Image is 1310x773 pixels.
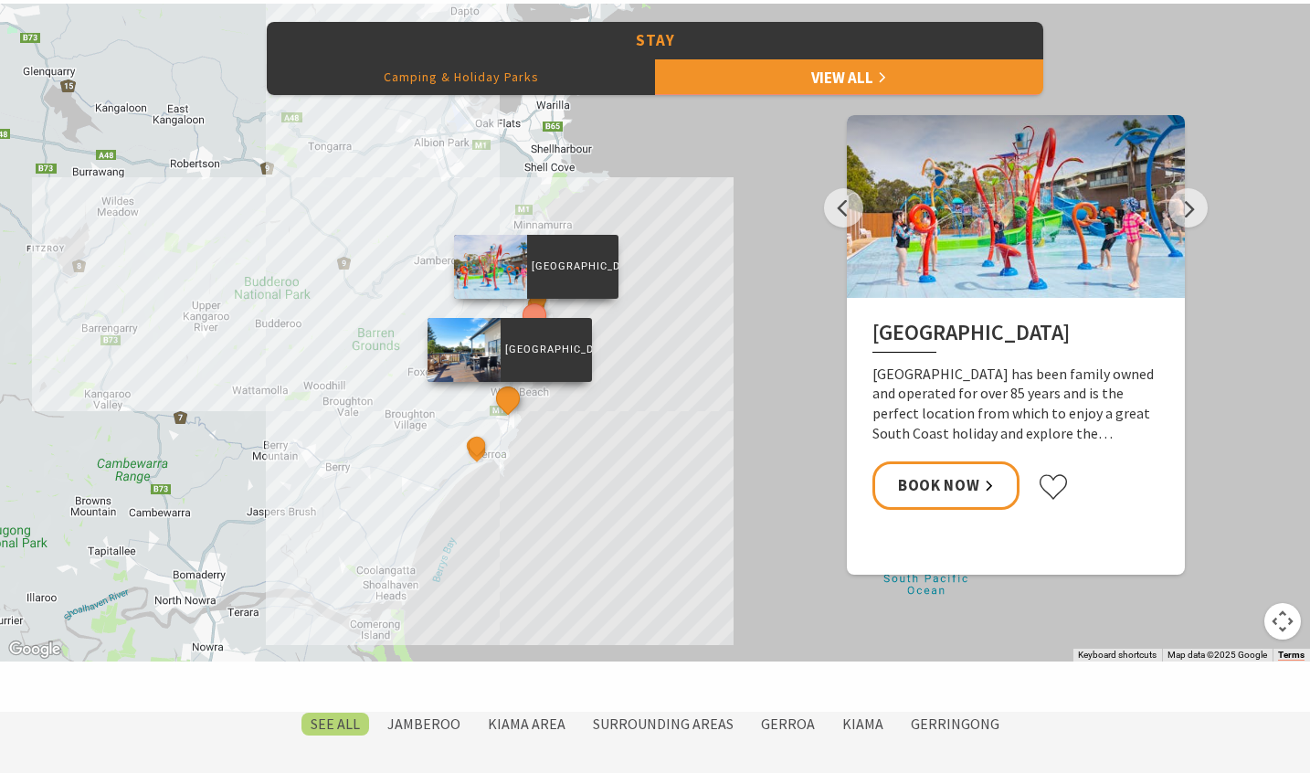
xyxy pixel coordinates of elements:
[267,22,1043,59] button: Stay
[584,713,743,736] label: Surrounding Areas
[465,434,489,458] button: See detail about Discovery Parks - Gerroa
[902,713,1009,736] label: Gerringong
[5,638,65,662] a: Click to see this area on Google Maps
[824,188,863,228] button: Previous
[479,713,575,736] label: Kiama Area
[655,58,1043,95] a: View All
[872,320,1159,353] h2: [GEOGRAPHIC_DATA]
[1264,603,1301,640] button: Map camera controls
[872,461,1019,510] a: Book Now
[378,713,470,736] label: Jamberoo
[1168,188,1208,228] button: Next
[517,299,551,333] button: See detail about BIG4 Easts Beach Holiday Park
[465,439,489,462] button: See detail about Seven Mile Beach Holiday Park
[301,713,369,736] label: SEE All
[1278,650,1305,661] a: Terms (opens in new tab)
[833,713,893,736] label: Kiama
[491,382,525,416] button: See detail about Werri Beach Holiday Park
[1038,473,1069,501] button: Click to favourite BIG4 Easts Beach Holiday Park
[501,341,592,358] p: [GEOGRAPHIC_DATA]
[1078,649,1157,662] button: Keyboard shortcuts
[527,258,618,275] p: [GEOGRAPHIC_DATA]
[752,713,824,736] label: Gerroa
[267,58,655,95] button: Camping & Holiday Parks
[872,365,1159,443] p: [GEOGRAPHIC_DATA] has been family owned and operated for over 85 years and is the perfect locatio...
[5,638,65,662] img: Google
[1167,650,1267,660] span: Map data ©2025 Google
